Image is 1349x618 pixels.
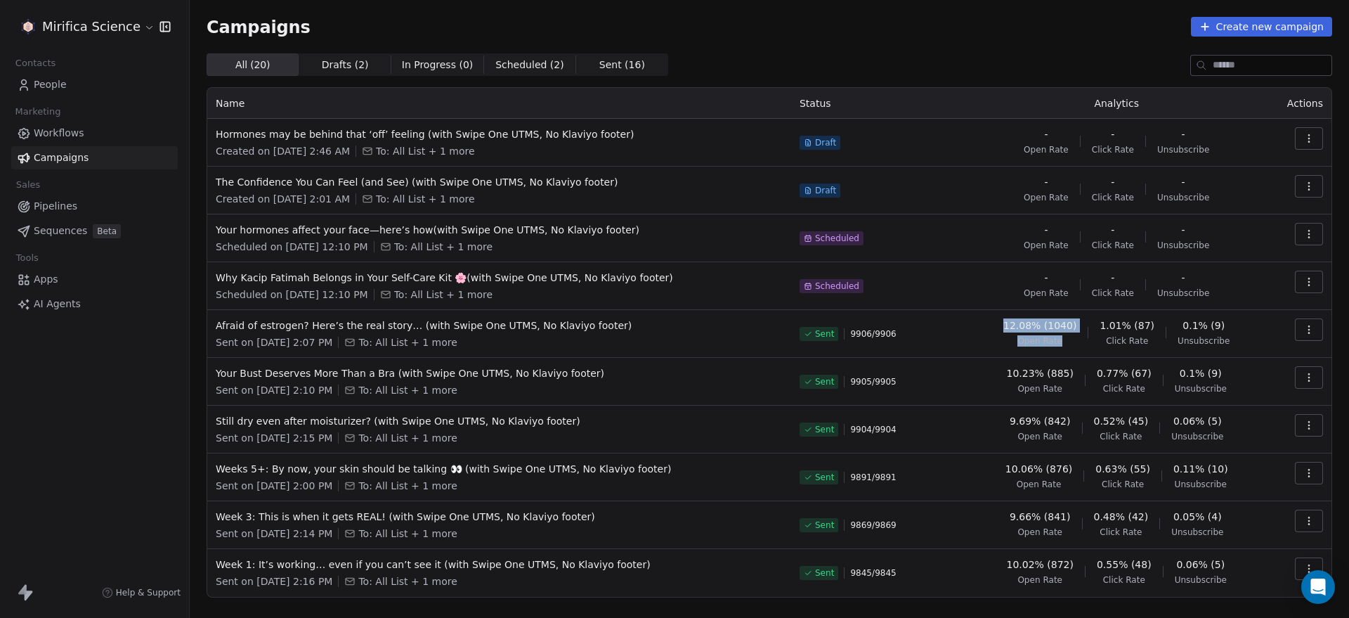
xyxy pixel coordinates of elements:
[1182,127,1185,141] span: -
[1111,127,1114,141] span: -
[967,88,1267,119] th: Analytics
[815,328,834,340] span: Sent
[11,122,178,145] a: Workflows
[1182,223,1185,237] span: -
[34,126,84,141] span: Workflows
[216,318,783,333] span: Afraid of estrogen? Here’s the real story… (with Swipe One UTMS, No Klaviyo footer)
[1171,527,1223,538] span: Unsubscribe
[815,376,834,387] span: Sent
[1266,88,1331,119] th: Actions
[1097,366,1152,380] span: 0.77% (67)
[1173,462,1228,476] span: 0.11% (10)
[394,288,493,302] span: To: All List + 1 more
[1044,127,1048,141] span: -
[1175,383,1227,394] span: Unsubscribe
[358,335,457,349] span: To: All List + 1 more
[1191,17,1332,37] button: Create new campaign
[11,292,178,316] a: AI Agents
[1111,223,1114,237] span: -
[11,146,178,169] a: Campaigns
[1092,144,1134,155] span: Click Rate
[216,335,332,349] span: Sent on [DATE] 2:07 PM
[1092,288,1134,299] span: Click Rate
[1094,414,1149,428] span: 0.52% (45)
[1006,366,1073,380] span: 10.23% (885)
[1024,240,1069,251] span: Open Rate
[11,73,178,96] a: People
[1157,240,1209,251] span: Unsubscribe
[216,479,332,493] span: Sent on [DATE] 2:00 PM
[216,462,783,476] span: Weeks 5+: By now, your skin should be talking 👀 (with Swipe One UTMS, No Klaviyo footer)
[815,281,859,292] span: Scheduled
[1010,510,1071,524] span: 9.66% (841)
[322,58,369,72] span: Drafts ( 2 )
[599,58,645,72] span: Sent ( 16 )
[1094,510,1149,524] span: 0.48% (42)
[10,174,46,195] span: Sales
[207,88,791,119] th: Name
[216,414,783,428] span: Still dry even after moisturizer? (with Swipe One UTMS, No Klaviyo footer)
[815,185,836,196] span: Draft
[1017,527,1062,538] span: Open Rate
[815,520,834,531] span: Sent
[1173,414,1222,428] span: 0.06% (5)
[358,479,457,493] span: To: All List + 1 more
[376,192,474,206] span: To: All List + 1 more
[815,424,834,435] span: Sent
[1182,271,1185,285] span: -
[216,383,332,397] span: Sent on [DATE] 2:10 PM
[1044,223,1048,237] span: -
[1111,175,1114,189] span: -
[216,192,350,206] span: Created on [DATE] 2:01 AM
[1003,318,1076,333] span: 12.08% (1040)
[358,383,457,397] span: To: All List + 1 more
[394,240,493,254] span: To: All List + 1 more
[1178,335,1230,347] span: Unsubscribe
[815,472,834,483] span: Sent
[1103,574,1145,586] span: Click Rate
[216,510,783,524] span: Week 3: This is when it gets REAL! (with Swipe One UTMS, No Klaviyo footer)
[216,527,332,541] span: Sent on [DATE] 2:14 PM
[1175,479,1227,490] span: Unsubscribe
[1171,431,1223,442] span: Unsubscribe
[1017,431,1062,442] span: Open Rate
[1024,192,1069,203] span: Open Rate
[1100,431,1142,442] span: Click Rate
[358,574,457,588] span: To: All List + 1 more
[402,58,474,72] span: In Progress ( 0 )
[1103,383,1145,394] span: Click Rate
[34,199,77,214] span: Pipelines
[216,431,332,445] span: Sent on [DATE] 2:15 PM
[495,58,564,72] span: Scheduled ( 2 )
[815,567,834,579] span: Sent
[9,53,62,74] span: Contacts
[1044,175,1048,189] span: -
[1092,192,1134,203] span: Click Rate
[216,558,783,572] span: Week 1: It’s working… even if you can’t see it (with Swipe One UTMS, No Klaviyo footer)
[850,520,896,531] span: 9869 / 9869
[1100,527,1142,538] span: Click Rate
[1017,383,1062,394] span: Open Rate
[1157,288,1209,299] span: Unsubscribe
[1176,558,1225,572] span: 0.06% (5)
[20,18,37,35] img: MIRIFICA%20science_logo_icon-big.png
[216,366,783,380] span: Your Bust Deserves More Than a Bra (with Swipe One UTMS, No Klaviyo footer)
[216,288,368,302] span: Scheduled on [DATE] 12:10 PM
[358,431,457,445] span: To: All List + 1 more
[216,271,783,285] span: Why Kacip Fatimah Belongs in Your Self-Care Kit 🌸(with Swipe One UTMS, No Klaviyo footer)
[1102,479,1144,490] span: Click Rate
[1173,510,1222,524] span: 0.05% (4)
[358,527,457,541] span: To: All List + 1 more
[1157,144,1209,155] span: Unsubscribe
[376,144,474,158] span: To: All List + 1 more
[1010,414,1071,428] span: 9.69% (842)
[791,88,967,119] th: Status
[216,144,350,158] span: Created on [DATE] 2:46 AM
[1175,574,1227,586] span: Unsubscribe
[1100,318,1154,333] span: 1.01% (87)
[1024,288,1069,299] span: Open Rate
[1017,479,1062,490] span: Open Rate
[216,127,783,141] span: Hormones may be behind that ‘off’ feeling (with Swipe One UTMS, No Klaviyo footer)
[216,223,783,237] span: Your hormones affect your face—here’s how(with Swipe One UTMS, No Klaviyo footer)
[11,268,178,291] a: Apps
